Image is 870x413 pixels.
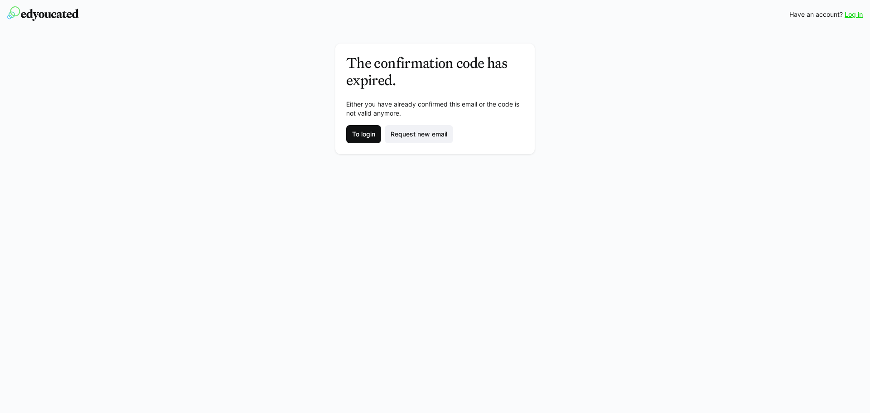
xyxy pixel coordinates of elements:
[845,10,863,19] a: Log in
[346,100,519,117] span: Either you have already confirmed this email or the code is not valid anymore.
[351,130,377,139] span: To login
[789,10,843,19] span: Have an account?
[346,125,381,143] button: To login
[385,125,453,143] a: Request new email
[346,54,524,89] h3: The confirmation code has expired.
[389,130,449,139] span: Request new email
[7,6,79,21] img: edyoucated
